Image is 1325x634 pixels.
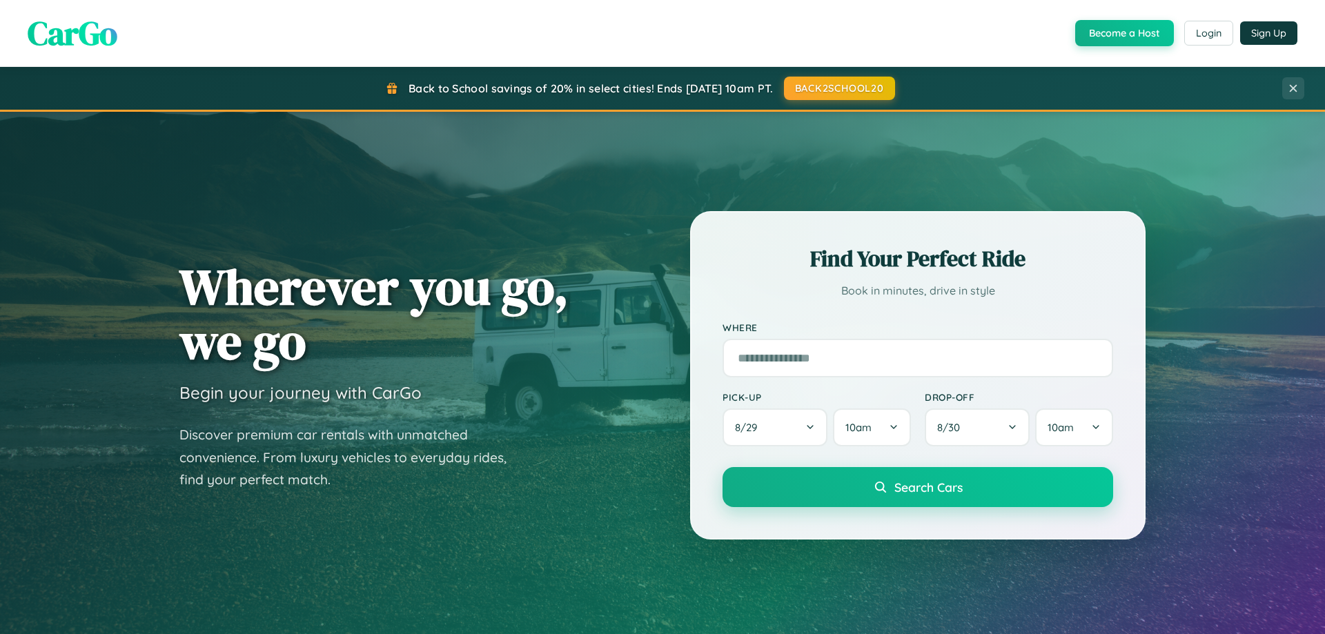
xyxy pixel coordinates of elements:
button: 10am [833,408,911,446]
button: BACK2SCHOOL20 [784,77,895,100]
h2: Find Your Perfect Ride [723,244,1113,274]
button: Become a Host [1075,20,1174,46]
span: Search Cars [894,479,963,495]
h1: Wherever you go, we go [179,259,569,368]
p: Discover premium car rentals with unmatched convenience. From luxury vehicles to everyday rides, ... [179,424,524,491]
span: 8 / 29 [735,421,764,434]
h3: Begin your journey with CarGo [179,382,422,403]
label: Where [723,321,1113,333]
button: 8/29 [723,408,827,446]
label: Drop-off [925,391,1113,403]
span: 10am [1048,421,1074,434]
button: Login [1184,21,1233,46]
span: Back to School savings of 20% in select cities! Ends [DATE] 10am PT. [409,81,773,95]
span: 8 / 30 [937,421,967,434]
button: Sign Up [1240,21,1297,45]
button: 10am [1035,408,1113,446]
p: Book in minutes, drive in style [723,281,1113,301]
button: Search Cars [723,467,1113,507]
span: 10am [845,421,872,434]
label: Pick-up [723,391,911,403]
button: 8/30 [925,408,1030,446]
span: CarGo [28,10,117,56]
